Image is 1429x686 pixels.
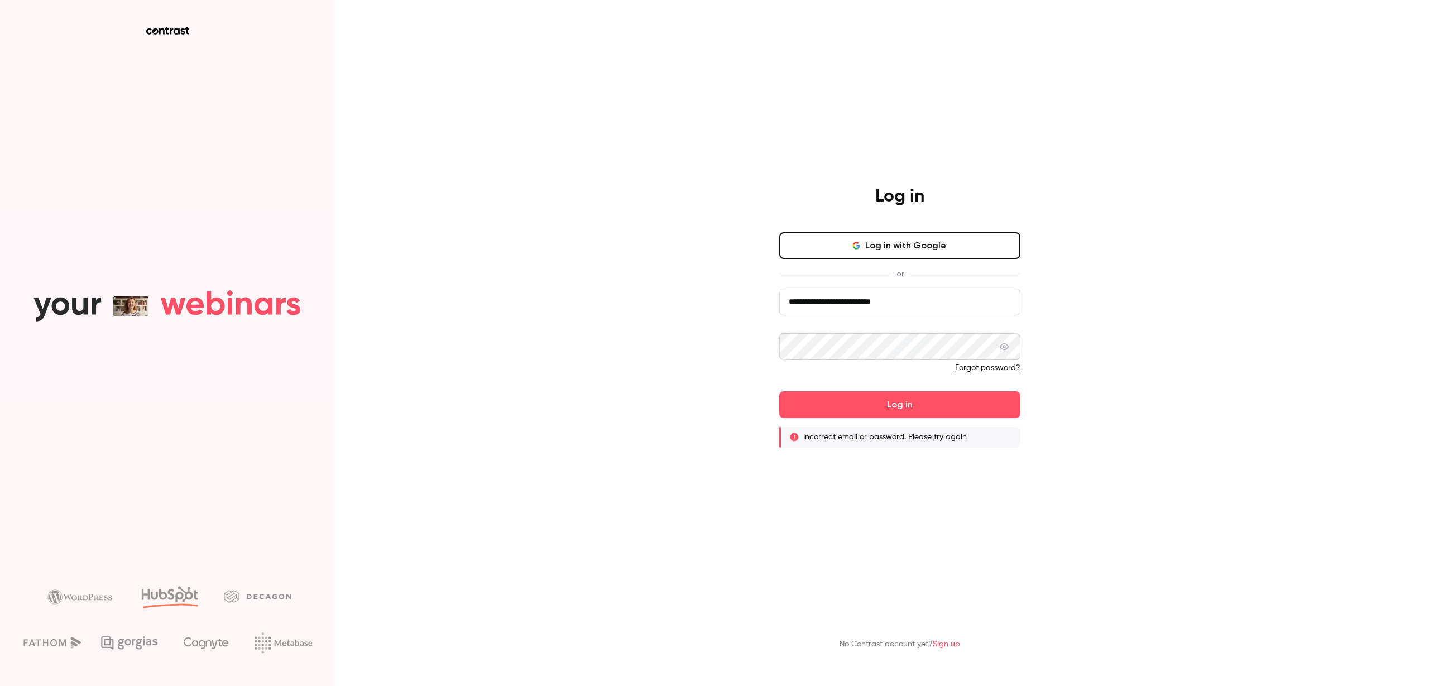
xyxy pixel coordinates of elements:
span: or [891,268,909,280]
a: Sign up [933,640,960,648]
p: No Contrast account yet? [840,639,960,650]
button: Log in [779,391,1020,418]
a: Forgot password? [955,364,1020,372]
img: decagon [224,590,291,602]
button: Log in with Google [779,232,1020,259]
h4: Log in [875,185,924,208]
p: Incorrect email or password. Please try again [803,431,967,443]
